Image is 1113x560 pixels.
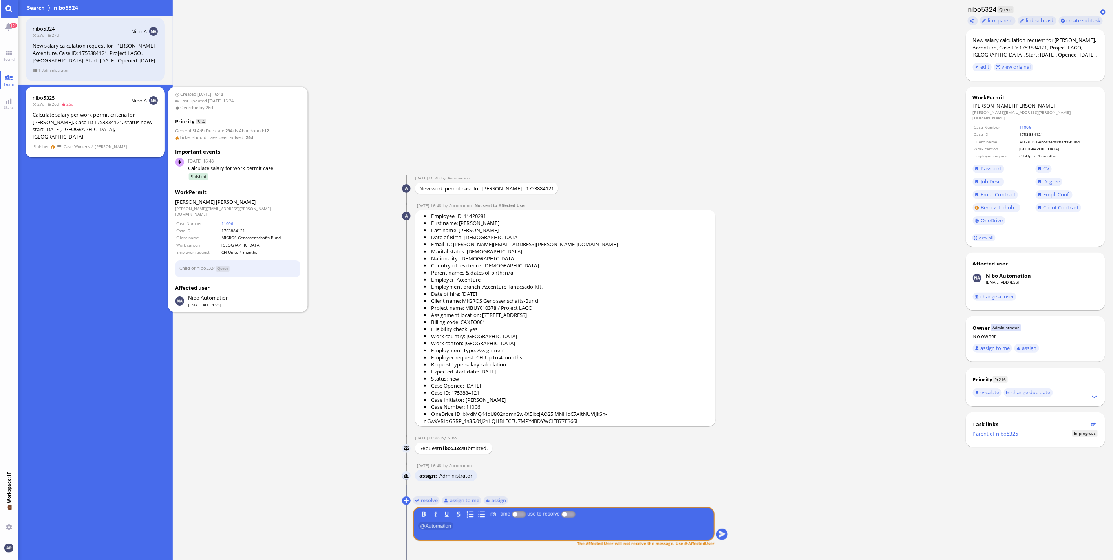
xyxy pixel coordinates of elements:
span: Administrator [42,67,69,74]
span: automation@bluelakelegal.com [449,463,472,468]
div: Calculate salary for work permit case [188,165,300,172]
span: Priority [175,118,194,125]
img: Nibo Automation [973,274,981,282]
li: Request type: salary calculation [424,361,711,368]
button: resolve [413,496,440,505]
li: Case Initiator: [PERSON_NAME] [424,396,711,403]
span: Ticket should have been solved [179,134,243,140]
h3: Affected user [175,284,300,292]
h1: nibo5324 [966,5,997,14]
span: The Affected User will not receive the message. Use @AffectedUser [577,540,715,546]
span: Case Workers [63,143,90,150]
li: Parent names & dates of birth: n/a [424,269,711,276]
li: Status: new [424,375,711,382]
span: [PERSON_NAME] [1014,102,1055,109]
span: [PERSON_NAME] [95,143,127,150]
span: General SLA [175,128,200,134]
li: First name: [PERSON_NAME] [424,220,711,227]
strong: 24d [246,134,253,140]
span: + [232,128,235,134]
span: Nibo [448,435,457,441]
td: [GEOGRAPHIC_DATA] [221,242,300,248]
span: 216 [999,377,1006,382]
span: 26d [62,101,76,107]
button: assign [1014,344,1039,353]
span: + [203,128,206,134]
td: Case Number [176,220,220,227]
span: Created [DATE] 16:48 [175,91,300,98]
strong: 294 [225,128,232,134]
li: Assignment location: [STREET_ADDRESS] [424,311,711,318]
li: Marital status: [DEMOGRAPHIC_DATA] [424,248,711,255]
div: WorkPermit [175,188,300,196]
span: link parent [988,17,1013,24]
a: Client Contract [1036,203,1082,212]
strong: 8 [201,128,203,134]
td: CH-Up to 4 months [1019,153,1098,159]
span: [PERSON_NAME] [175,198,215,205]
td: MIGROS Genossenschafts-Bund [221,235,300,241]
span: / [91,143,93,150]
button: I [431,510,440,518]
a: Berecz_Lohnb... [973,203,1020,212]
span: Automation [418,522,453,530]
a: Degree [1036,178,1062,186]
a: Passport [973,165,1004,173]
span: Berecz_Lohnb... [981,204,1018,211]
span: 26d [47,101,62,107]
span: Status [1072,430,1097,437]
span: nibo5324 [33,25,55,32]
span: Not sent to Affected User [475,203,526,208]
span: Board [1,57,16,62]
p-inputswitch: Log time spent [512,511,526,517]
div: New work permit case for [PERSON_NAME] - 1753884121 [415,183,558,194]
span: Empl. Conf. [1044,191,1070,198]
button: Show flow diagram [1091,422,1096,427]
span: Empl. Contract [981,191,1016,198]
li: Employment branch: Accenture Tanácsadó Kft. [424,283,711,290]
td: MIGROS Genossenschafts-Bund [1019,139,1098,145]
li: Case Opened: [DATE] [424,382,711,389]
span: Team [2,81,16,87]
button: change due date [1004,388,1053,397]
li: Client name: MIGROS Genossenschafts-Bund [424,297,711,304]
img: NA [149,27,158,36]
span: @ [420,523,426,529]
span: [EMAIL_ADDRESS] [188,302,229,307]
li: Country of residence: [DEMOGRAPHIC_DATA] [424,262,711,269]
span: [DATE] 16:48 [188,158,300,165]
span: 314 [196,119,206,125]
span: Stats [2,104,16,110]
td: Employer request [974,153,1018,159]
a: Empl. Contract [973,190,1018,199]
button: Copy ticket nibo5324 link to clipboard [968,16,978,25]
span: 27d [47,32,62,38]
task-group-action-menu: link subtask [1018,16,1056,25]
img: Automation [402,212,411,220]
a: Parent of nibo5325 [973,430,1018,437]
li: Administrator [439,472,473,479]
span: Last updated [DATE] 15:24 [175,98,300,104]
td: Case ID [176,227,220,234]
li: Work country: [GEOGRAPHIC_DATA] [424,333,711,340]
div: WorkPermit [973,94,1098,101]
li: Work canton: [GEOGRAPHIC_DATA] [424,340,711,347]
span: 💼 Workspace: IT [6,503,12,521]
label: use to resolve [526,511,561,517]
td: Case ID [974,131,1018,137]
span: [PERSON_NAME] [216,198,256,205]
li: Email ID: [PERSON_NAME][EMAIL_ADDRESS][PERSON_NAME][DOMAIN_NAME] [424,241,711,248]
li: Project name: MBUY010378 / Project LAGO [424,304,711,311]
span: Client Contract [1044,204,1079,211]
span: Overdue by 26d [175,104,300,111]
a: nibo5325 [33,94,55,101]
li: Employer: Accenture [424,276,711,283]
a: OneDrive [973,216,1005,225]
button: U [443,510,451,518]
span: nibo5324 [52,4,80,12]
td: Client name [974,139,1018,145]
span: Job Desc. [981,178,1002,185]
dd: [PERSON_NAME][EMAIL_ADDRESS][PERSON_NAME][DOMAIN_NAME] [175,206,300,217]
span: : [175,128,203,134]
